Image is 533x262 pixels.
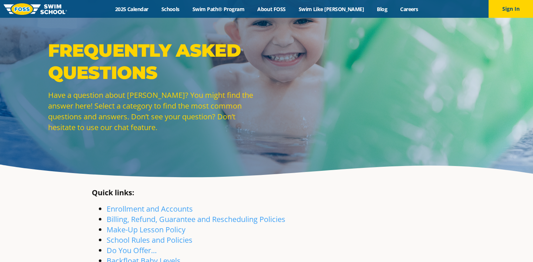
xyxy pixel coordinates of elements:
a: 2025 Calendar [108,6,155,13]
a: Do You Offer… [107,245,157,255]
a: Billing, Refund, Guarantee and Rescheduling Policies [107,214,285,224]
a: Blog [371,6,394,13]
a: Schools [155,6,186,13]
a: Swim Like [PERSON_NAME] [292,6,371,13]
img: FOSS Swim School Logo [4,3,67,15]
a: Careers [394,6,425,13]
p: Have a question about [PERSON_NAME]? You might find the answer here! Select a category to find th... [48,90,263,133]
a: Enrollment and Accounts [107,204,193,214]
p: Frequently Asked Questions [48,39,263,84]
a: About FOSS [251,6,292,13]
strong: Quick links: [92,188,134,198]
a: Make-Up Lesson Policy [107,225,185,235]
a: Swim Path® Program [186,6,251,13]
a: School Rules and Policies [107,235,192,245]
